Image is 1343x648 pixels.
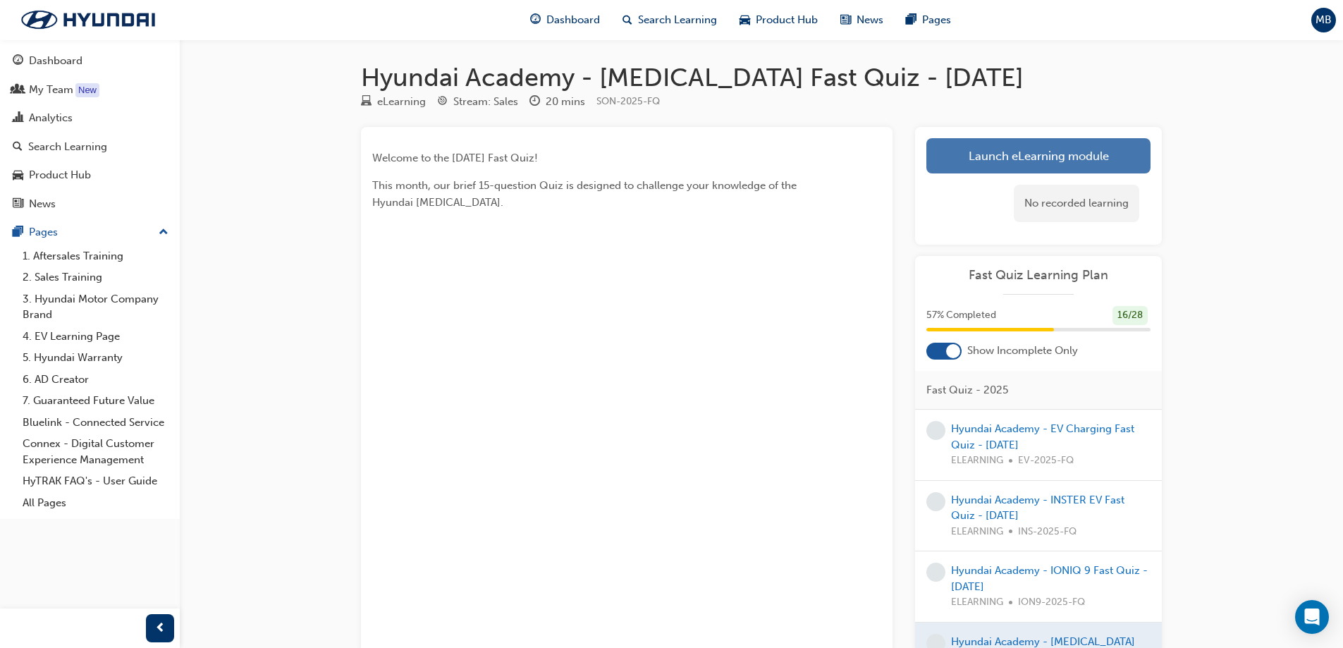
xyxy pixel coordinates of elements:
div: Duration [529,93,585,111]
a: 2. Sales Training [17,267,174,288]
span: ELEARNING [951,524,1003,540]
span: chart-icon [13,112,23,125]
div: 20 mins [546,94,585,110]
div: Open Intercom Messenger [1295,600,1329,634]
a: 5. Hyundai Warranty [17,347,174,369]
button: DashboardMy TeamAnalyticsSearch LearningProduct HubNews [6,45,174,219]
a: My Team [6,77,174,103]
a: Hyundai Academy - IONIQ 9 Fast Quiz - [DATE] [951,564,1148,593]
span: Dashboard [546,12,600,28]
div: Stream [437,93,518,111]
span: Fast Quiz - 2025 [926,382,1008,398]
a: 7. Guaranteed Future Value [17,390,174,412]
a: News [6,191,174,217]
a: Search Learning [6,134,174,160]
span: learningRecordVerb_NONE-icon [926,563,945,582]
span: ELEARNING [951,453,1003,469]
span: MB [1316,12,1332,28]
div: Search Learning [28,139,107,155]
button: Pages [6,219,174,245]
span: guage-icon [13,55,23,68]
a: Product Hub [6,162,174,188]
span: news-icon [13,198,23,211]
span: target-icon [437,96,448,109]
a: Dashboard [6,48,174,74]
a: guage-iconDashboard [519,6,611,35]
a: Connex - Digital Customer Experience Management [17,433,174,470]
span: news-icon [840,11,851,29]
span: people-icon [13,84,23,97]
span: search-icon [13,141,23,154]
div: Pages [29,224,58,240]
span: learningRecordVerb_NONE-icon [926,421,945,440]
div: News [29,196,56,212]
div: Stream: Sales [453,94,518,110]
span: News [857,12,883,28]
a: Hyundai Academy - EV Charging Fast Quiz - [DATE] [951,422,1134,451]
a: 6. AD Creator [17,369,174,391]
a: Launch eLearning module [926,138,1151,173]
a: 3. Hyundai Motor Company Brand [17,288,174,326]
span: guage-icon [530,11,541,29]
a: HyTRAK FAQ's - User Guide [17,470,174,492]
img: Trak [7,5,169,35]
span: This month, our brief 15-question Quiz is designed to challenge your knowledge of the Hyundai [ME... [372,179,799,209]
h1: Hyundai Academy - [MEDICAL_DATA] Fast Quiz - [DATE] [361,62,1162,93]
span: pages-icon [906,11,916,29]
a: news-iconNews [829,6,895,35]
span: search-icon [623,11,632,29]
div: 16 / 28 [1112,306,1148,325]
span: car-icon [740,11,750,29]
span: INS-2025-FQ [1018,524,1077,540]
button: MB [1311,8,1336,32]
div: eLearning [377,94,426,110]
span: clock-icon [529,96,540,109]
span: ELEARNING [951,594,1003,611]
div: Tooltip anchor [75,83,99,97]
span: car-icon [13,169,23,182]
span: learningRecordVerb_NONE-icon [926,492,945,511]
a: All Pages [17,492,174,514]
span: EV-2025-FQ [1018,453,1074,469]
span: 57 % Completed [926,307,996,324]
a: Analytics [6,105,174,131]
div: No recorded learning [1014,185,1139,222]
span: up-icon [159,224,168,242]
div: Analytics [29,110,73,126]
span: pages-icon [13,226,23,239]
a: Fast Quiz Learning Plan [926,267,1151,283]
div: Product Hub [29,167,91,183]
a: Hyundai Academy - INSTER EV Fast Quiz - [DATE] [951,494,1124,522]
div: My Team [29,82,73,98]
a: search-iconSearch Learning [611,6,728,35]
span: Show Incomplete Only [967,343,1078,359]
div: Dashboard [29,53,82,69]
a: car-iconProduct Hub [728,6,829,35]
span: Search Learning [638,12,717,28]
span: Welcome to the [DATE] Fast Quiz! [372,152,538,164]
span: prev-icon [155,620,166,637]
span: ION9-2025-FQ [1018,594,1085,611]
div: Type [361,93,426,111]
a: 1. Aftersales Training [17,245,174,267]
span: learningResourceType_ELEARNING-icon [361,96,372,109]
span: Pages [922,12,951,28]
a: pages-iconPages [895,6,962,35]
span: Learning resource code [596,95,660,107]
a: Bluelink - Connected Service [17,412,174,434]
span: Product Hub [756,12,818,28]
a: 4. EV Learning Page [17,326,174,348]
